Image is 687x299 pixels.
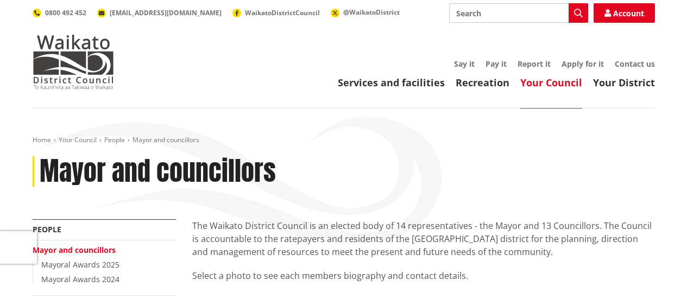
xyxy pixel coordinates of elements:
a: Pay it [486,59,507,69]
a: Services and facilities [338,76,445,89]
a: Apply for it [562,59,604,69]
a: Report it [518,59,551,69]
a: @WaikatoDistrict [331,8,400,17]
a: Say it [454,59,475,69]
a: [EMAIL_ADDRESS][DOMAIN_NAME] [97,8,222,17]
span: Mayor and councillors [133,135,199,144]
a: Account [594,3,655,23]
span: WaikatoDistrictCouncil [245,8,320,17]
a: Contact us [615,59,655,69]
a: Your District [593,76,655,89]
a: Recreation [456,76,509,89]
a: Home [33,135,51,144]
a: Mayor and councillors [33,245,116,255]
a: Mayoral Awards 2025 [41,259,119,270]
a: Mayoral Awards 2024 [41,274,119,284]
a: Your Council [59,135,97,144]
img: Waikato District Council - Te Kaunihera aa Takiwaa o Waikato [33,35,114,89]
span: @WaikatoDistrict [343,8,400,17]
a: WaikatoDistrictCouncil [232,8,320,17]
p: Select a photo to see each members biography and contact details. [192,269,655,295]
a: People [33,224,61,234]
nav: breadcrumb [33,136,655,145]
h1: Mayor and councillors [40,156,276,187]
a: Your Council [520,76,582,89]
a: People [104,135,125,144]
input: Search input [449,3,588,23]
span: [EMAIL_ADDRESS][DOMAIN_NAME] [110,8,222,17]
a: 0800 492 452 [33,8,86,17]
span: 0800 492 452 [45,8,86,17]
p: The Waikato District Council is an elected body of 14 representatives - the Mayor and 13 Councill... [192,219,655,258]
